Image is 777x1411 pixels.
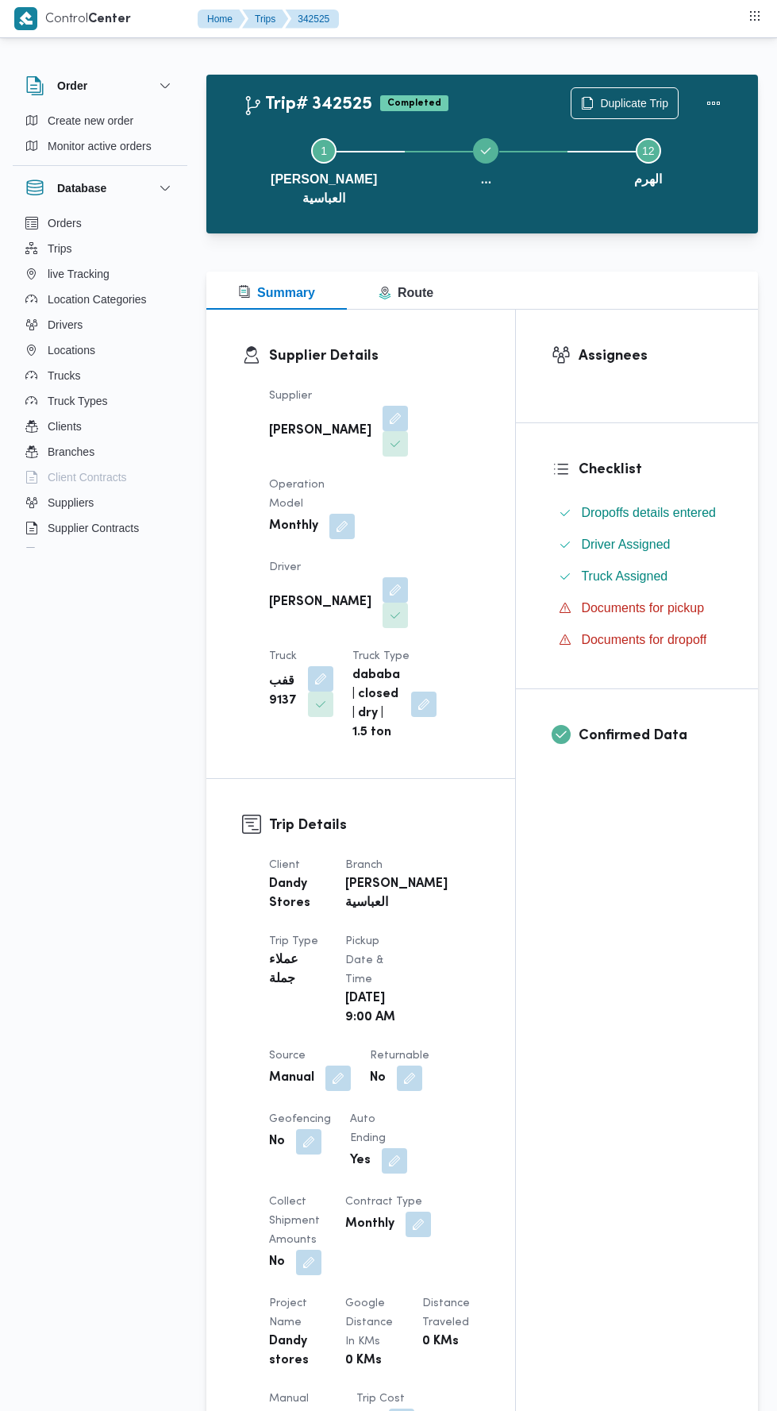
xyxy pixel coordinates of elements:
span: Operation Model [269,480,325,509]
b: No [269,1132,285,1151]
button: Truck Types [19,388,181,414]
b: Monthly [269,517,318,536]
span: Documents for dropoff [581,633,706,646]
svg: Step ... is complete [479,145,492,157]
span: Driver Assigned [581,535,670,554]
button: live Tracking [19,261,181,287]
span: Dropoffs details entered [581,506,716,519]
span: Duplicate Trip [600,94,668,113]
span: Documents for pickup [581,599,704,618]
span: Pickup date & time [345,936,383,985]
button: الهرم [567,119,729,221]
span: Contract Type [345,1197,422,1207]
span: Create new order [48,111,133,130]
span: Geofencing [269,1114,331,1124]
b: Dandy Stores [269,875,323,913]
span: Driver Assigned [581,538,670,551]
button: Actions [698,87,729,119]
button: Database [25,179,175,198]
b: [DATE] 9:00 AM [345,989,399,1027]
b: Dandy stores [269,1332,323,1371]
span: Clients [48,417,82,436]
span: Truck Assigned [581,569,667,583]
span: Trips [48,239,72,258]
b: [PERSON_NAME] [269,593,371,612]
span: Supplier Contracts [48,519,139,538]
span: Drivers [48,315,83,334]
button: Driver Assigned [552,532,722,557]
h3: Assignees [579,345,722,367]
span: Branches [48,442,94,461]
h3: Database [57,179,106,198]
button: Devices [19,541,181,566]
span: ... [481,170,491,189]
span: Documents for pickup [581,601,704,615]
span: [PERSON_NAME] العباسية [256,170,392,208]
span: Project Name [269,1298,307,1328]
h3: Supplier Details [269,345,479,367]
button: Client Contracts [19,465,181,490]
button: [PERSON_NAME] العباسية [243,119,405,221]
span: Trucks [48,366,80,385]
span: Truck Type [352,651,410,661]
b: Center [88,13,131,25]
button: Create new order [19,108,181,133]
button: Orders [19,210,181,236]
button: Truck Assigned [552,564,722,589]
span: Distance Traveled [422,1298,470,1328]
b: عملاء جملة [269,951,323,989]
div: Order [13,108,187,165]
span: Route [379,286,433,299]
h3: Confirmed Data [579,725,722,746]
button: Branches [19,439,181,465]
button: Suppliers [19,490,181,515]
span: الهرم [634,170,662,189]
h2: Trip# 342525 [243,94,372,115]
button: Locations [19,337,181,363]
span: Collect Shipment Amounts [269,1197,320,1245]
button: Dropoffs details entered [552,500,722,526]
button: Drivers [19,312,181,337]
span: Trip Cost [356,1394,405,1404]
div: Database [13,210,187,554]
button: ... [405,119,567,221]
span: Branch [345,860,383,870]
b: Monthly [345,1215,394,1234]
img: X8yXhbKr1z7QwAAAABJRU5ErkJggg== [14,7,37,30]
button: Documents for pickup [552,596,722,621]
span: Location Categories [48,290,147,309]
span: 12 [642,145,655,157]
button: Supplier Contracts [19,515,181,541]
button: 342525 [285,10,339,29]
span: Driver [269,562,301,572]
b: Completed [387,98,441,108]
span: Source [269,1051,306,1061]
button: Trips [242,10,288,29]
b: Yes [350,1151,371,1170]
span: Client Contracts [48,468,127,487]
span: Monitor active orders [48,137,152,156]
b: No [269,1253,285,1272]
span: Client [269,860,300,870]
span: Completed [380,95,448,111]
span: Dropoffs details entered [581,503,716,522]
span: Supplier [269,391,312,401]
b: Manual [269,1069,314,1088]
span: Truck Assigned [581,567,667,586]
span: Locations [48,341,95,360]
button: Documents for dropoff [552,627,722,653]
span: Trip Type [269,936,318,946]
span: Auto Ending [350,1114,386,1143]
button: Trips [19,236,181,261]
b: dababa | closed | dry | 1.5 ton [352,666,400,742]
button: Trucks [19,363,181,388]
b: [PERSON_NAME] [269,422,371,441]
span: Google distance in KMs [345,1298,393,1347]
button: Location Categories [19,287,181,312]
h3: Trip Details [269,815,479,836]
span: live Tracking [48,264,110,283]
h3: Order [57,76,87,95]
span: 1 [321,145,327,157]
button: Home [198,10,245,29]
span: Suppliers [48,493,94,512]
